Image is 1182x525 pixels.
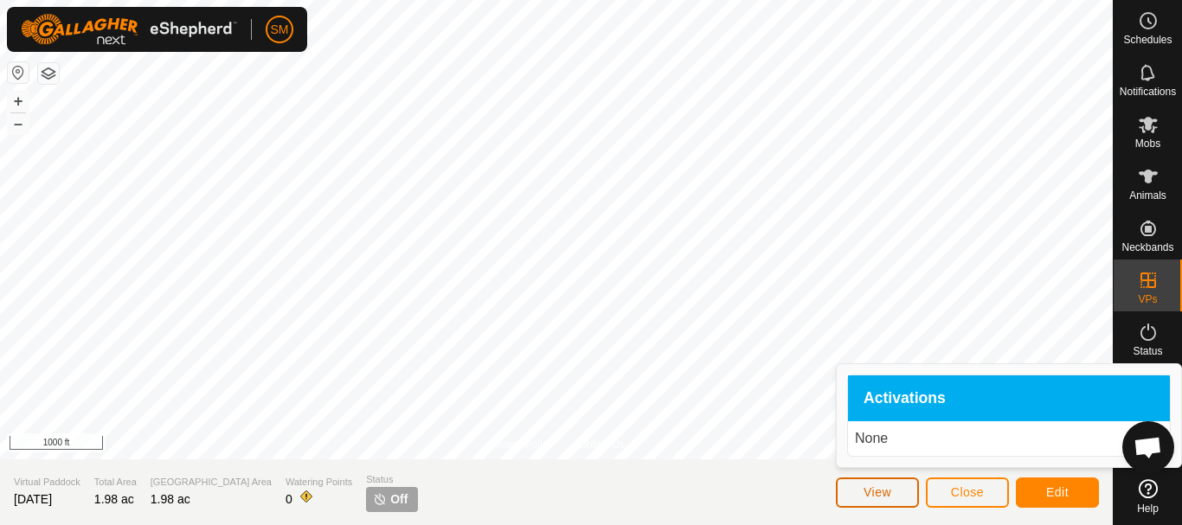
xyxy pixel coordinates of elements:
span: Status [366,472,418,487]
button: Map Layers [38,63,59,84]
span: SM [271,21,289,39]
span: 1.98 ac [151,492,190,506]
span: Schedules [1123,35,1172,45]
span: Mobs [1135,138,1160,149]
a: Help [1114,472,1182,521]
a: Contact Us [574,437,625,452]
span: VPs [1138,294,1157,304]
span: Edit [1046,485,1069,499]
span: Watering Points [286,475,352,490]
div: Open chat [1122,421,1174,473]
span: Activations [864,391,946,407]
span: View [864,485,891,499]
span: Notifications [1120,86,1176,97]
a: Privacy Policy [488,437,553,452]
button: + [8,91,29,112]
span: Help [1137,503,1159,514]
img: Gallagher Logo [21,14,237,45]
span: 1.98 ac [94,492,134,506]
button: Edit [1016,477,1099,508]
span: [DATE] [14,492,52,506]
span: Status [1133,346,1162,356]
span: Virtual Paddock [14,475,80,490]
span: Close [951,485,984,499]
img: turn-off [373,492,387,506]
span: [GEOGRAPHIC_DATA] Area [151,475,272,490]
button: View [836,477,919,508]
button: Close [926,477,1009,508]
button: Reset Map [8,62,29,83]
span: Animals [1129,190,1166,201]
span: Total Area [94,475,137,490]
span: Off [390,490,408,509]
span: 0 [286,492,292,506]
button: – [8,113,29,134]
p: None [855,428,1163,449]
span: Neckbands [1121,242,1173,253]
